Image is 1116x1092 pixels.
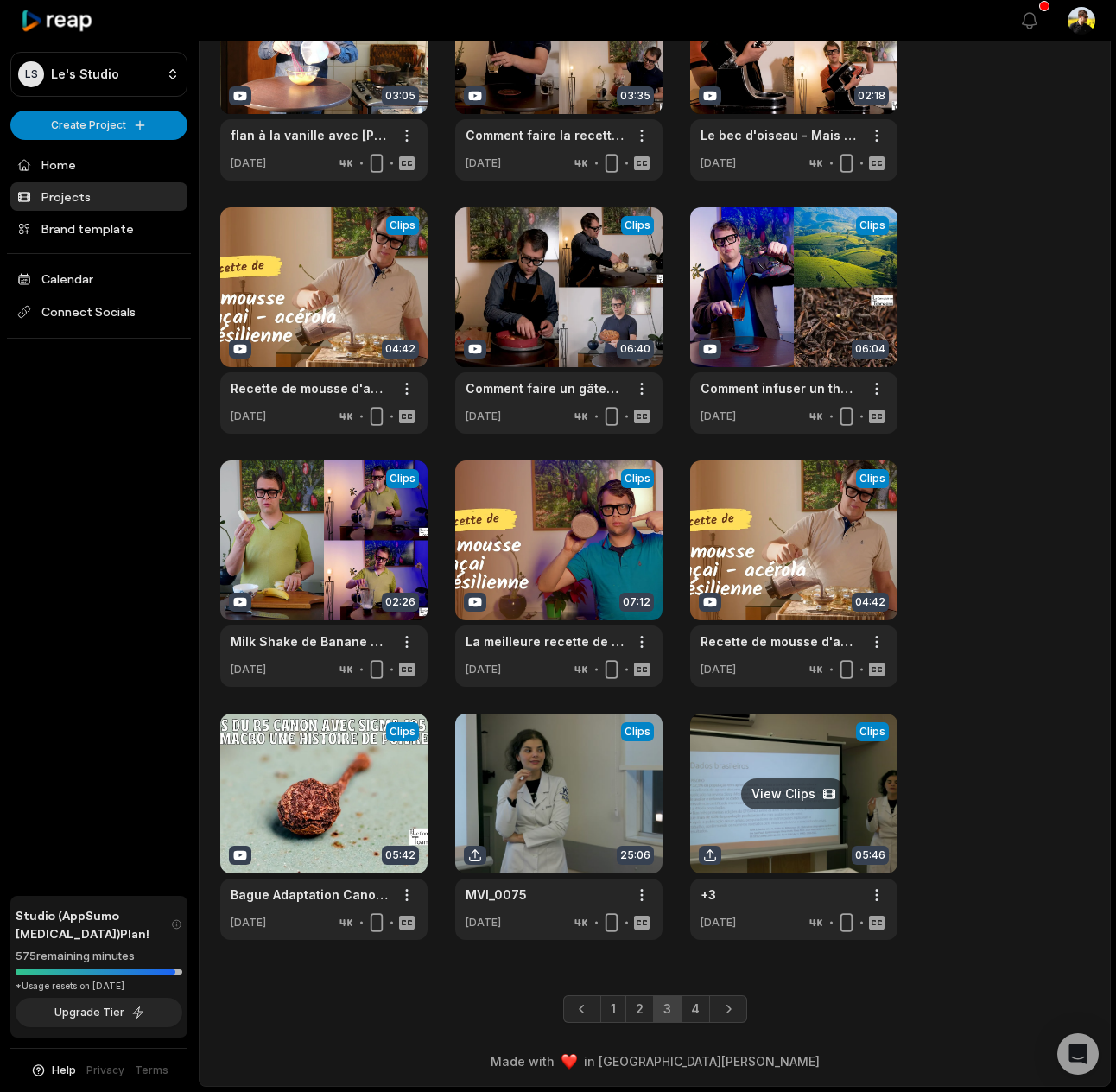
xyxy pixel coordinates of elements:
[563,995,601,1023] a: Previous page
[16,906,171,943] span: Studio (AppSumo [MEDICAL_DATA]) Plan!
[10,214,187,243] a: Brand template
[10,182,187,211] a: Projects
[1057,1033,1099,1075] div: Open Intercom Messenger
[701,379,859,397] a: Comment infuser un thé noir ? Tout savoir le temps et la température de l'infusion parfaite
[215,1052,1094,1070] div: Made with in [GEOGRAPHIC_DATA][PERSON_NAME]
[653,995,682,1023] a: Page 3 is your current page
[701,632,859,651] a: Recette de mousse d'açai et acérola ultra vitaminé et simple à faire
[10,264,187,293] a: Calendar
[625,995,654,1023] a: Page 2
[563,995,747,1023] ul: Pagination
[600,995,626,1023] a: Page 1
[18,61,44,87] div: LS
[135,1063,168,1078] a: Terms
[701,886,716,904] a: +3
[10,296,187,327] span: Connect Socials
[231,126,390,144] a: flan à la vanille avec [PERSON_NAME]
[16,948,182,965] div: 575 remaining minutes
[16,998,182,1027] button: Upgrade Tier
[16,980,182,993] div: *Usage resets on [DATE]
[466,379,625,397] a: Comment faire un gâteau à la fraise facile et rapide en moins de 10 minutes à l'extrait de vanille
[466,886,527,904] a: MVI_0075
[701,126,859,144] a: Le bec d'oiseau - Mais c'est quoi ? Le lexique de la cuisine
[561,1054,577,1070] img: heart emoji
[681,995,710,1023] a: Page 4
[10,150,187,179] a: Home
[231,632,390,651] a: Milk Shake de Banane au café et lait vanillé - Les meilleures recettes café vanille
[30,1063,76,1078] button: Help
[231,886,390,904] a: Bague Adaptation Canon RF/EF Autofocus / Pique de Canon avec un R5 + Sigma 105 2.8 macro
[52,1063,76,1078] span: Help
[231,379,390,397] a: Recette de mousse d'açai et acérola ultra vitaminé et simple à faire
[709,995,747,1023] a: Next page
[10,111,187,140] button: Create Project
[51,67,119,82] p: Le's Studio
[466,632,625,651] a: La meilleure recette de mousse à l'açai - Savoureuse et facile à réaliser
[86,1063,124,1078] a: Privacy
[466,126,625,144] a: Comment faire la recette Traditionnelle du Thé Vert à la Menthe marocaine - Une recette incroyable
